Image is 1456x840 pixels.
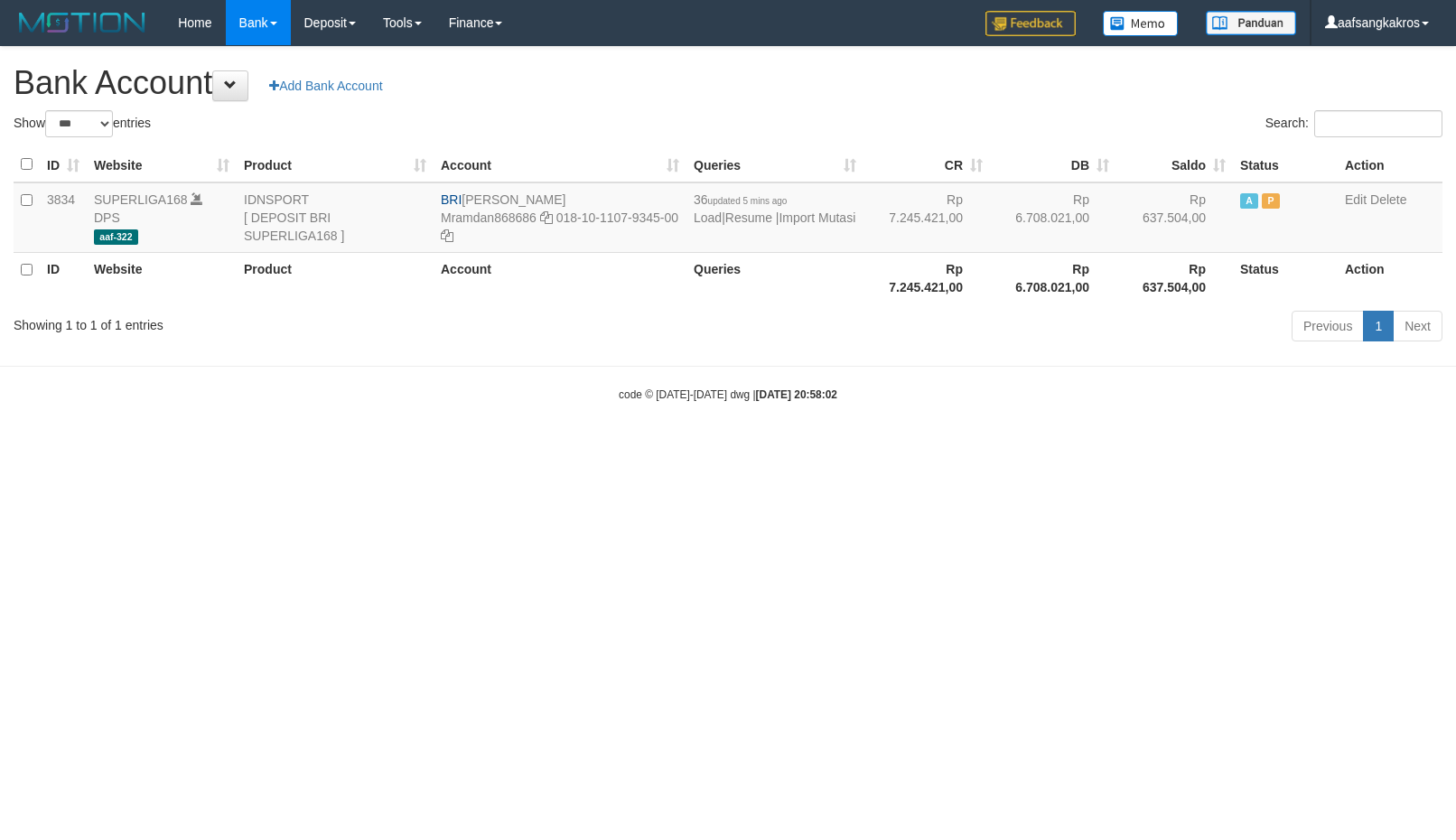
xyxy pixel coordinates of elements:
th: Product: activate to sort column ascending [237,147,434,182]
td: Rp 6.708.021,00 [990,182,1116,253]
th: DB: activate to sort column ascending [990,147,1116,182]
label: Show entries [14,110,151,137]
td: Rp 637.504,00 [1116,182,1233,253]
small: code © [DATE]-[DATE] dwg | [619,388,837,401]
th: Rp 6.708.021,00 [990,252,1116,303]
a: Mramdan868686 [441,210,537,225]
span: aaf-322 [94,229,138,245]
th: CR: activate to sort column ascending [863,147,990,182]
th: ID: activate to sort column ascending [40,147,87,182]
td: 3834 [40,182,87,253]
th: ID [40,252,87,303]
a: SUPERLIGA168 [94,192,188,207]
a: Copy 018101107934500 to clipboard [441,229,453,243]
span: BRI [441,192,462,207]
th: Saldo: activate to sort column ascending [1116,147,1233,182]
th: Account: activate to sort column ascending [434,147,686,182]
th: Rp 7.245.421,00 [863,252,990,303]
img: MOTION_logo.png [14,9,151,36]
td: IDNSPORT [ DEPOSIT BRI SUPERLIGA168 ] [237,182,434,253]
h1: Bank Account [14,65,1442,101]
img: Feedback.jpg [985,11,1076,36]
strong: [DATE] 20:58:02 [756,388,837,401]
span: Active [1240,193,1258,209]
th: Account [434,252,686,303]
a: Previous [1292,311,1364,341]
th: Queries: activate to sort column ascending [686,147,863,182]
th: Website [87,252,237,303]
div: Showing 1 to 1 of 1 entries [14,309,593,334]
a: Resume [725,210,772,225]
th: Status [1233,252,1338,303]
select: Showentries [45,110,113,137]
span: 36 [694,192,787,207]
td: Rp 7.245.421,00 [863,182,990,253]
span: updated 5 mins ago [708,196,788,206]
a: Import Mutasi [779,210,855,225]
a: Edit [1345,192,1367,207]
img: panduan.png [1206,11,1296,35]
a: Next [1393,311,1442,341]
a: 1 [1363,311,1394,341]
td: [PERSON_NAME] 018-10-1107-9345-00 [434,182,686,253]
span: Paused [1262,193,1280,209]
th: Action [1338,147,1442,182]
th: Queries [686,252,863,303]
input: Search: [1314,110,1442,137]
td: DPS [87,182,237,253]
th: Action [1338,252,1442,303]
label: Search: [1265,110,1442,137]
a: Delete [1370,192,1406,207]
img: Button%20Memo.svg [1103,11,1179,36]
a: Load [694,210,722,225]
th: Product [237,252,434,303]
a: Add Bank Account [257,70,394,101]
th: Status [1233,147,1338,182]
th: Rp 637.504,00 [1116,252,1233,303]
a: Copy Mramdan868686 to clipboard [540,210,553,225]
th: Website: activate to sort column ascending [87,147,237,182]
span: | | [694,192,855,225]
